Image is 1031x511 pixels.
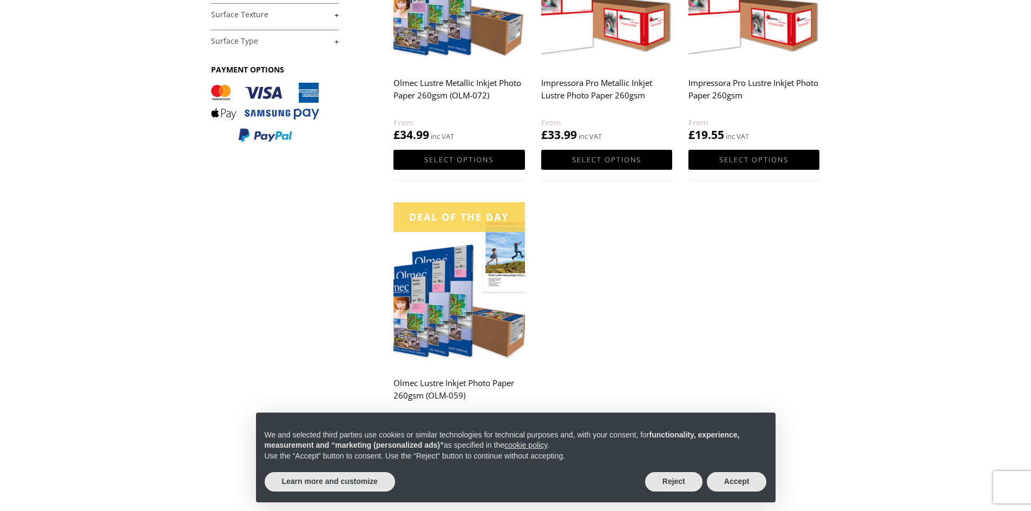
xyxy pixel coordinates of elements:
[211,3,339,25] h4: Surface Texture
[211,10,339,20] a: +
[393,73,524,116] h2: Olmec Lustre Metallic Inkjet Photo Paper 260gsm (OLM-072)
[688,150,819,170] a: Select options for “Impressora Pro Lustre Inkjet Photo Paper 260gsm”
[393,127,400,142] span: £
[211,36,339,47] a: +
[265,472,395,492] button: Learn more and customize
[688,73,819,116] h2: Impressora Pro Lustre Inkjet Photo Paper 260gsm
[211,30,339,51] h4: Surface Type
[688,127,695,142] span: £
[541,150,672,170] a: Select options for “Impressora Pro Metallic Inkjet Lustre Photo Paper 260gsm”
[211,64,339,75] h3: PAYMENT OPTIONS
[393,373,524,416] h2: Olmec Lustre Inkjet Photo Paper 260gsm (OLM-059)
[247,404,784,511] div: Notice
[393,202,524,232] div: Deal of the day
[504,441,547,449] a: cookie policy
[393,150,524,170] a: Select options for “Olmec Lustre Metallic Inkjet Photo Paper 260gsm (OLM-072)”
[265,430,740,450] strong: functionality, experience, measurement and “marketing (personalized ads)”
[541,73,672,116] h2: Impressora Pro Metallic Inkjet Lustre Photo Paper 260gsm
[393,202,524,366] img: Olmec Lustre Inkjet Photo Paper 260gsm (OLM-059)
[393,202,524,443] a: Deal of the day Olmec Lustre Inkjet Photo Paper 260gsm (OLM-059) £19.99£16.99
[265,451,767,462] p: Use the “Accept” button to consent. Use the “Reject” button to continue without accepting.
[211,83,319,143] img: PAYMENT OPTIONS
[688,127,724,142] bdi: 19.55
[541,127,548,142] span: £
[541,127,577,142] bdi: 33.99
[265,430,767,451] p: We and selected third parties use cookies or similar technologies for technical purposes and, wit...
[707,472,767,492] button: Accept
[645,472,702,492] button: Reject
[393,127,429,142] bdi: 34.99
